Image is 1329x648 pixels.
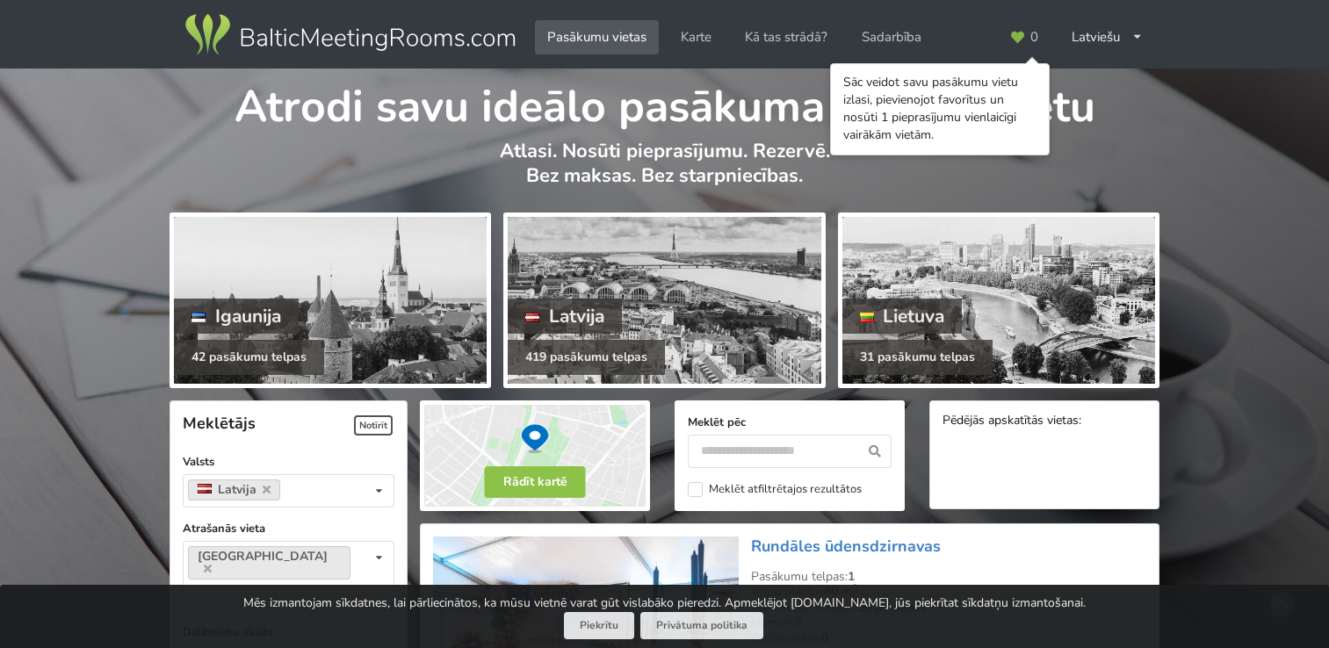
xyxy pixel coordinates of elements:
div: Igaunija [174,299,299,334]
label: Atrašanās vieta [183,520,394,537]
a: Igaunija 42 pasākumu telpas [170,212,491,388]
a: Kā tas strādā? [733,20,840,54]
div: Pēdējās apskatītās vietas: [943,414,1146,430]
span: 0 [1030,31,1038,44]
sup: 2 [852,581,857,594]
strong: 80 m [824,583,857,600]
label: Meklēt pēc [688,414,892,431]
button: Piekrītu [564,612,634,639]
div: 419 pasākumu telpas [508,340,665,375]
div: Pasākumu telpas: [751,569,1146,585]
h1: Atrodi savu ideālo pasākuma norises vietu [170,68,1159,135]
p: Atlasi. Nosūti pieprasījumu. Rezervē. Bez maksas. Bez starpniecības. [170,139,1159,206]
div: Sāc veidot savu pasākumu vietu izlasi, pievienojot favorītus un nosūti 1 pieprasījumu vienlaicīgi... [843,74,1036,144]
img: Rādīt kartē [420,400,650,511]
div: Latvija [508,299,622,334]
label: Valsts [183,453,394,471]
div: Lietuva [842,299,963,334]
a: Rundāles ūdensdzirnavas [751,536,941,557]
div: Latviešu [1059,20,1155,54]
div: 31 pasākumu telpas [842,340,993,375]
label: Meklēt atfiltrētajos rezultātos [688,482,862,497]
a: Latvija [188,479,280,500]
a: Privātuma politika [640,612,763,639]
a: Sadarbība [849,20,934,54]
a: Latvija 419 pasākumu telpas [503,212,825,388]
span: Meklētājs [183,413,256,434]
span: Notīrīt [354,415,393,436]
a: [GEOGRAPHIC_DATA] [188,546,350,580]
button: Rādīt kartē [485,466,586,498]
a: Pasākumu vietas [535,20,659,54]
div: 42 pasākumu telpas [174,340,324,375]
strong: 1 [848,568,855,585]
a: Lietuva 31 pasākumu telpas [838,212,1159,388]
img: Baltic Meeting Rooms [182,11,518,60]
a: Karte [668,20,724,54]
